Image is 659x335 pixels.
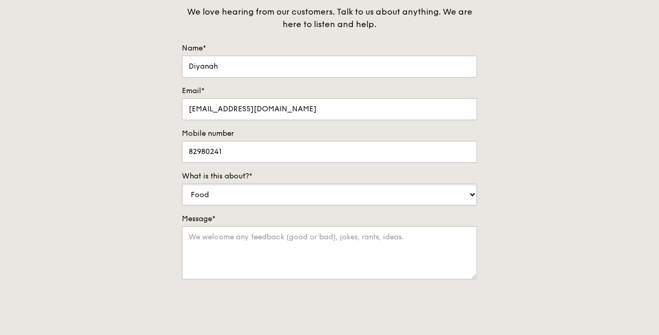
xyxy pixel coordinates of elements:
label: Name* [182,43,477,54]
iframe: reCAPTCHA [182,290,340,330]
div: We love hearing from our customers. Talk to us about anything. We are here to listen and help. [182,6,477,31]
label: Message* [182,214,477,224]
label: What is this about?* [182,171,477,182]
label: Mobile number [182,128,477,139]
label: Email* [182,86,477,96]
